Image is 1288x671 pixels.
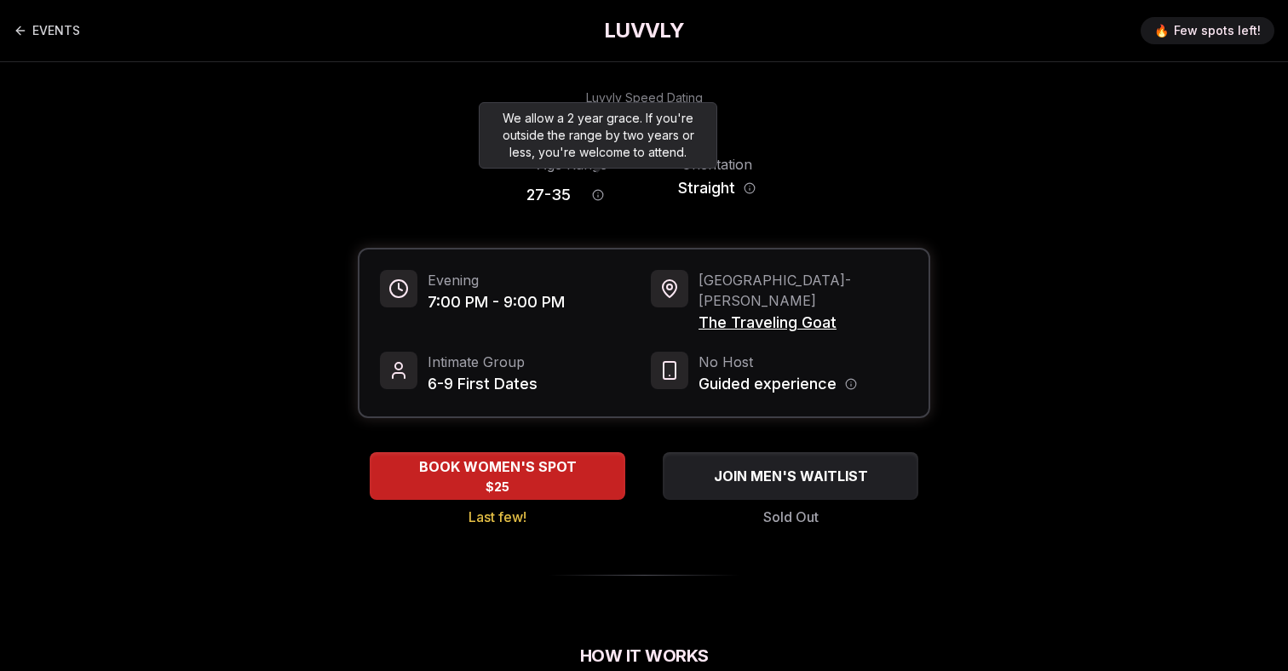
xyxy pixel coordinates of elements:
[663,452,918,500] button: JOIN MEN'S WAITLIST - Sold Out
[1154,22,1169,39] span: 🔥
[1174,22,1261,39] span: Few spots left!
[763,507,819,527] span: Sold Out
[699,352,857,372] span: No Host
[586,89,703,106] div: Luvvly Speed Dating
[469,507,526,527] span: Last few!
[526,183,571,207] span: 27 - 35
[710,466,871,486] span: JOIN MEN'S WAITLIST
[699,270,908,311] span: [GEOGRAPHIC_DATA] - [PERSON_NAME]
[370,452,625,500] button: BOOK WOMEN'S SPOT - Last few!
[744,182,756,194] button: Orientation information
[604,17,684,44] a: LUVVLY
[845,378,857,390] button: Host information
[358,644,930,668] h2: How It Works
[428,372,538,396] span: 6-9 First Dates
[678,176,735,200] span: Straight
[428,352,538,372] span: Intimate Group
[479,102,717,169] div: We allow a 2 year grace. If you're outside the range by two years or less, you're welcome to attend.
[699,311,908,335] span: The Traveling Goat
[14,14,80,48] a: Back to events
[699,372,837,396] span: Guided experience
[428,290,565,314] span: 7:00 PM - 9:00 PM
[486,479,509,496] span: $25
[579,176,617,214] button: Age range information
[416,456,580,477] span: BOOK WOMEN'S SPOT
[428,270,565,290] span: Evening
